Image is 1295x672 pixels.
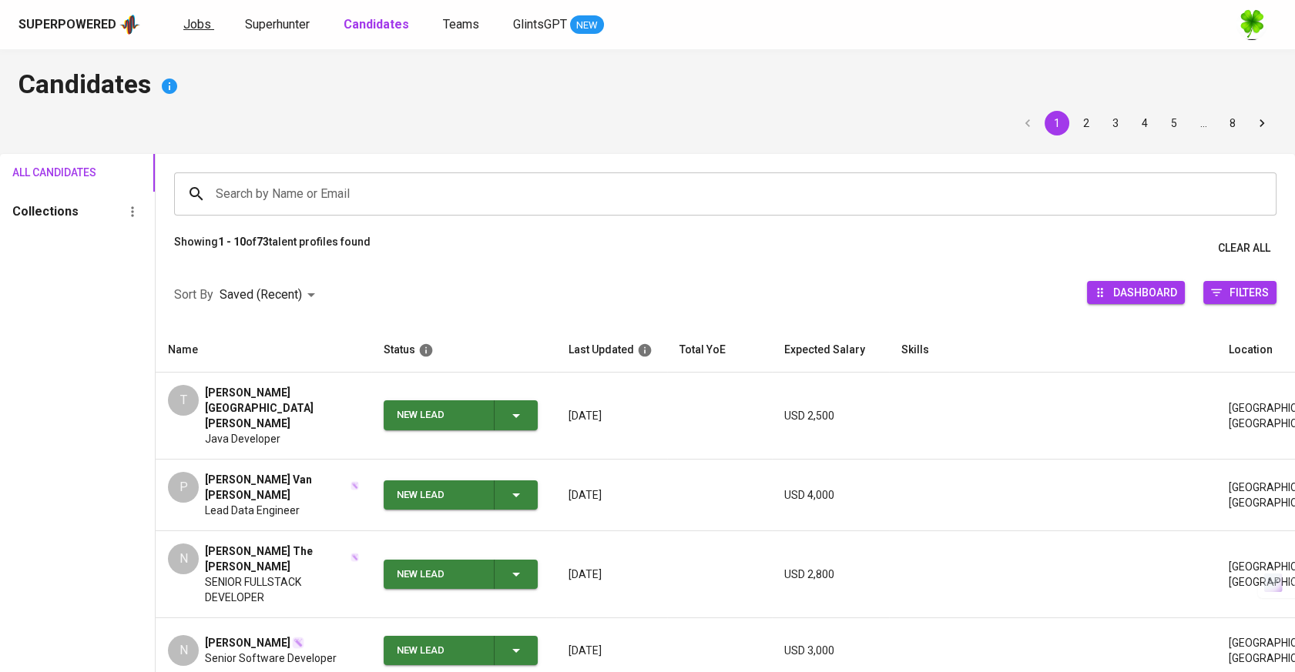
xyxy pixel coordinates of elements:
[344,17,409,32] b: Candidates
[168,472,199,503] div: P
[183,15,214,35] a: Jobs
[1220,111,1245,135] button: Go to page 8
[1103,111,1128,135] button: Go to page 3
[556,328,667,373] th: Last Updated
[1074,111,1099,135] button: Go to page 2
[569,408,655,423] p: [DATE]
[1191,115,1216,131] div: …
[183,17,211,32] span: Jobs
[397,636,481,666] div: New Lead
[12,163,75,182] span: All Candidates
[218,236,246,248] b: 1 - 10
[292,637,304,649] img: magic_wand.svg
[889,328,1216,373] th: Skills
[168,385,199,416] div: T
[569,643,655,658] p: [DATE]
[18,16,116,34] div: Superpowered
[443,15,482,35] a: Teams
[513,17,567,32] span: GlintsGPT
[397,560,481,590] div: New Lead
[397,480,481,510] div: New Lead
[1236,9,1267,40] img: f9493b8c-82b8-4f41-8722-f5d69bb1b761.jpg
[784,408,877,423] p: USD 2,500
[384,480,538,510] button: New Lead
[257,236,269,248] b: 73
[156,328,371,373] th: Name
[1045,111,1069,135] button: page 1
[174,286,213,304] p: Sort By
[12,201,79,222] h6: Collections
[174,234,371,262] p: Showing of talent profiles found
[784,487,877,503] p: USD 4,000
[220,286,302,304] p: Saved (Recent)
[205,543,348,574] span: [PERSON_NAME] The [PERSON_NAME]
[569,487,655,503] p: [DATE]
[384,400,538,430] button: New Lead
[667,328,772,373] th: Total YoE
[513,15,604,35] a: GlintsGPT NEW
[18,13,140,36] a: Superpoweredapp logo
[205,574,359,605] span: SENIOR FULLSTACK DEVELOPER
[1087,281,1185,304] button: Dashboard
[1162,111,1186,135] button: Go to page 5
[205,431,280,446] span: Java Developer
[1203,281,1277,304] button: Filters
[344,15,412,35] a: Candidates
[443,17,479,32] span: Teams
[351,553,360,562] img: magic_wand.svg
[18,68,1277,105] h4: Candidates
[168,543,199,574] div: N
[205,385,359,431] span: [PERSON_NAME][GEOGRAPHIC_DATA][PERSON_NAME]
[784,567,877,582] p: USD 2,800
[205,503,300,518] span: Lead Data Engineer
[784,643,877,658] p: USD 3,000
[1132,111,1157,135] button: Go to page 4
[371,328,556,373] th: Status
[772,328,889,373] th: Expected Salary
[220,281,320,309] div: Saved (Recent)
[397,400,481,430] div: New Lead
[384,636,538,666] button: New Lead
[384,560,538,590] button: New Lead
[205,635,290,650] span: [PERSON_NAME]
[1212,234,1277,262] button: Clear All
[119,13,140,36] img: app logo
[1250,111,1274,135] button: Go to next page
[205,650,337,666] span: Senior Software Developer
[245,15,313,35] a: Superhunter
[351,481,360,490] img: magic_wand.svg
[245,17,310,32] span: Superhunter
[205,472,348,503] span: [PERSON_NAME] Van [PERSON_NAME]
[1230,282,1269,303] span: Filters
[569,567,655,582] p: [DATE]
[570,18,604,33] span: NEW
[1113,282,1177,303] span: Dashboard
[1013,111,1277,135] nav: pagination navigation
[168,635,199,666] div: N
[1218,239,1270,258] span: Clear All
